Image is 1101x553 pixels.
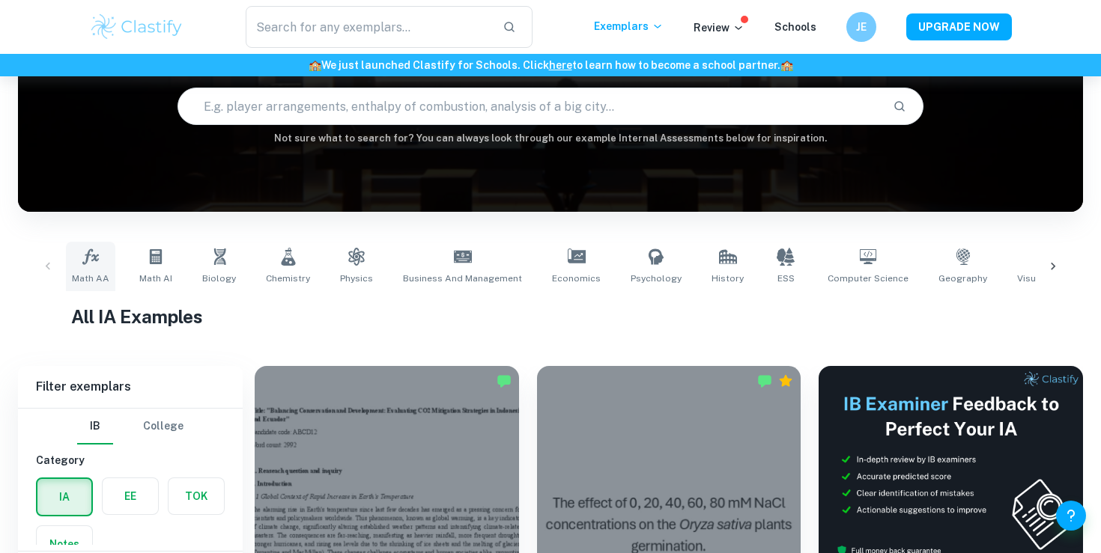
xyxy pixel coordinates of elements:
[77,409,183,444] div: Filter type choice
[36,452,225,468] h6: Category
[853,19,870,35] h6: JE
[18,366,243,408] h6: Filter exemplars
[1056,501,1086,531] button: Help and Feedback
[757,373,772,388] img: Marked
[778,373,793,388] div: Premium
[103,478,158,514] button: EE
[246,6,491,48] input: Search for any exemplars...
[887,94,912,119] button: Search
[266,272,310,285] span: Chemistry
[712,272,744,285] span: History
[71,303,1030,330] h1: All IA Examples
[497,373,512,388] img: Marked
[143,409,183,444] button: College
[77,409,113,444] button: IB
[139,272,172,285] span: Math AI
[906,13,1012,40] button: UPGRADE NOW
[202,272,236,285] span: Biology
[631,272,682,285] span: Psychology
[780,59,793,71] span: 🏫
[846,12,876,42] button: JE
[3,57,1098,73] h6: We just launched Clastify for Schools. Click to learn how to become a school partner.
[309,59,321,71] span: 🏫
[340,272,373,285] span: Physics
[594,18,664,34] p: Exemplars
[169,478,224,514] button: TOK
[37,479,91,515] button: IA
[774,21,816,33] a: Schools
[552,272,601,285] span: Economics
[549,59,572,71] a: here
[694,19,744,36] p: Review
[403,272,522,285] span: Business and Management
[72,272,109,285] span: Math AA
[938,272,987,285] span: Geography
[89,12,184,42] img: Clastify logo
[828,272,909,285] span: Computer Science
[18,131,1083,146] h6: Not sure what to search for? You can always look through our example Internal Assessments below f...
[178,85,880,127] input: E.g. player arrangements, enthalpy of combustion, analysis of a big city...
[777,272,795,285] span: ESS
